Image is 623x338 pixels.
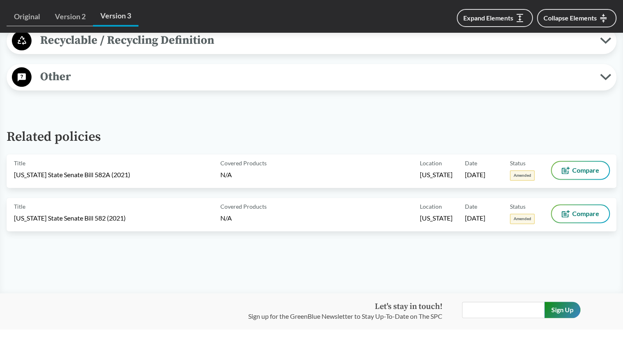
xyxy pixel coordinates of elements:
[552,205,609,222] button: Compare
[248,311,442,321] p: Sign up for the GreenBlue Newsletter to Stay Up-To-Date on The SPC
[375,302,442,312] strong: Let's stay in touch!
[14,159,25,167] span: Title
[93,7,138,27] a: Version 3
[420,170,453,179] span: [US_STATE]
[220,159,267,167] span: Covered Products
[14,214,126,223] span: [US_STATE] State Senate Bill 582 (2021)
[420,159,442,167] span: Location
[14,202,25,211] span: Title
[7,110,616,144] h2: Related policies
[32,31,600,50] span: Recyclable / Recycling Definition
[14,170,130,179] span: [US_STATE] State Senate Bill 582A (2021)
[420,202,442,211] span: Location
[32,68,600,86] span: Other
[465,159,477,167] span: Date
[544,302,580,318] input: Sign Up
[9,30,614,51] button: Recyclable / Recycling Definition
[7,7,48,26] a: Original
[572,210,599,217] span: Compare
[220,202,267,211] span: Covered Products
[510,214,535,224] span: Amended
[220,214,232,222] span: N/A
[510,170,535,180] span: Amended
[420,214,453,223] span: [US_STATE]
[537,9,616,27] button: Collapse Elements
[9,67,614,88] button: Other
[552,162,609,179] button: Compare
[220,171,232,178] span: N/A
[457,9,533,27] button: Expand Elements
[572,167,599,174] span: Compare
[48,7,93,26] a: Version 2
[510,159,526,167] span: Status
[465,170,485,179] span: [DATE]
[465,202,477,211] span: Date
[510,202,526,211] span: Status
[465,214,485,223] span: [DATE]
